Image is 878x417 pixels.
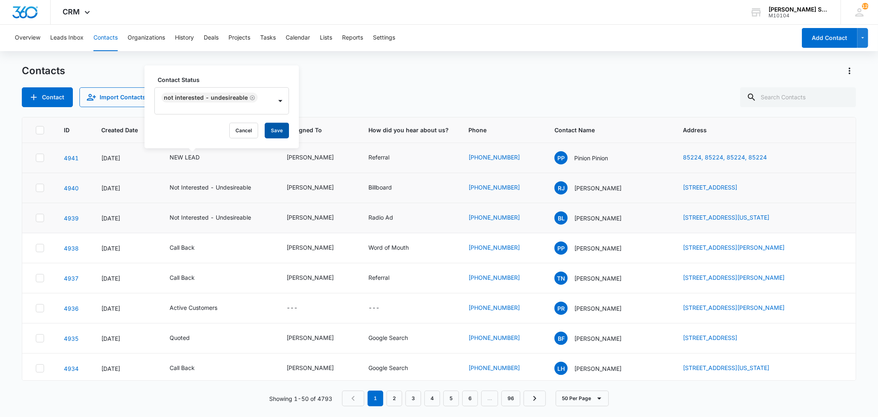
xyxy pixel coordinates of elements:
a: [STREET_ADDRESS][PERSON_NAME] [683,304,785,311]
div: Address - 85224, 85224, 85224, 85224 - Select to Edit Field [683,153,782,163]
div: [DATE] [101,364,150,373]
div: Address - 10635 Ferdinand View, Frisco, TX, 75035 - Select to Edit Field [683,243,799,253]
em: 1 [368,391,383,406]
div: Contact Status - Not Interested - Undesireable - Select to Edit Field [170,183,266,193]
div: Phone - (405) 370-3501 - Select to Edit Field [468,273,535,283]
p: [PERSON_NAME] [574,184,622,192]
span: BF [554,332,568,345]
div: notifications count [862,3,869,9]
button: Cancel [229,123,258,138]
div: [DATE] [101,304,150,313]
a: Next Page [524,391,546,406]
a: Navigate to contact details page for Rhea Johnson [64,185,79,192]
a: [STREET_ADDRESS][US_STATE] [683,364,769,371]
button: Add Contact [22,87,73,107]
span: PP [554,151,568,164]
div: Contact Name - Theodore Nchako - Select to Edit Field [554,272,636,285]
span: Address [683,126,830,134]
label: Contact Status [158,75,292,84]
span: BL [554,211,568,225]
a: Page 96 [501,391,520,406]
div: [DATE] [101,214,150,223]
div: Assigned To - - Select to Edit Field [286,303,312,313]
div: Contact Name - Peter Richard - Select to Edit Field [554,302,636,315]
div: Quoted [170,333,190,342]
div: Contact Name - Lori Hromadka - Select to Edit Field [554,362,636,375]
div: Contact Name - Rhea Johnson - Select to Edit Field [554,181,636,194]
button: Actions [843,64,856,77]
div: NEW LEAD [170,153,200,162]
button: Organizations [128,25,165,51]
div: Referral [368,153,389,162]
button: Overview [15,25,40,51]
p: [PERSON_NAME] [574,274,622,283]
a: Navigate to contact details page for Lori Hromadka [64,365,79,372]
div: Radio Ad [368,213,393,222]
div: Not Interested - Undesireable [164,95,248,101]
a: [STREET_ADDRESS][PERSON_NAME] [683,274,785,281]
div: Phone - (847) 987-4709 - Select to Edit Field [468,333,535,343]
p: Showing 1-50 of 4793 [269,394,332,403]
div: [PERSON_NAME] [286,183,334,192]
span: Created Date [101,126,138,134]
div: account name [769,6,829,13]
div: Contact Name - Pinion Pinion - Select to Edit Field [554,151,623,164]
a: [PHONE_NUMBER] [468,183,520,192]
div: [PERSON_NAME] [286,243,334,252]
button: Settings [373,25,395,51]
div: [DATE] [101,154,150,162]
a: [STREET_ADDRESS][US_STATE] [683,214,769,221]
div: Address - 1915 Mount Pleasant Dr, Nashville, AR, 71601 - Select to Edit Field [683,183,752,193]
div: Phone - (815) 245-6744 - Select to Edit Field [468,363,535,373]
button: Projects [228,25,250,51]
div: Contact Status - Active Customers - Select to Edit Field [170,303,232,313]
div: How did you hear about us? - Google Search - Select to Edit Field [368,333,423,343]
div: Not Interested - Undesireable [170,183,251,192]
div: account id [769,13,829,19]
span: RJ [554,181,568,194]
div: Call Back [170,363,195,372]
div: [PERSON_NAME] [286,213,334,222]
a: Navigate to contact details page for Peter Richard [64,305,79,312]
a: [STREET_ADDRESS] [683,334,737,341]
div: Address - 551 N Mur-Len Road APT 206, Olathe, Kansas, 66061 - Select to Edit Field [683,213,784,223]
div: --- [286,303,298,313]
a: Page 3 [405,391,421,406]
div: Contact Status - Not Interested - Undesireable - Select to Edit Field [170,213,266,223]
button: Tasks [260,25,276,51]
a: [PHONE_NUMBER] [468,363,520,372]
div: Word of Mouth [368,243,409,252]
div: Assigned To - Jim McDevitt - Select to Edit Field [286,363,349,373]
div: Phone - (949) 702-1269 - Select to Edit Field [468,153,535,163]
div: Phone - (913) 549-2705 - Select to Edit Field [468,213,535,223]
div: Address - 6051 Jordan Way, Frisco, TX, 75034 - Select to Edit Field [683,333,752,343]
a: Navigate to contact details page for Theodore Nchako [64,275,79,282]
input: Search Contacts [740,87,856,107]
p: [PERSON_NAME] [574,244,622,253]
div: How did you hear about us? - - Select to Edit Field [368,303,394,313]
a: [PHONE_NUMBER] [468,303,520,312]
div: Assigned To - Brian Johnston - Select to Edit Field [286,333,349,343]
button: Deals [204,25,219,51]
div: Address - 21363 Willow Pass, Shorewood, Illinois, 60404 - Select to Edit Field [683,363,784,373]
a: Page 4 [424,391,440,406]
div: How did you hear about us? - Word of Mouth - Select to Edit Field [368,243,424,253]
a: [STREET_ADDRESS] [683,184,737,191]
a: Page 6 [462,391,478,406]
div: Contact Status - Call Back - Select to Edit Field [170,363,210,373]
span: pp [554,241,568,255]
button: Import Contacts [79,87,154,107]
div: [DATE] [101,184,150,192]
p: [PERSON_NAME] [574,304,622,313]
span: Contact Name [554,126,651,134]
div: Assigned To - Kenneth Florman - Select to Edit Field [286,213,349,223]
button: Leads Inbox [50,25,84,51]
span: LH [554,362,568,375]
div: How did you hear about us? - Referral - Select to Edit Field [368,153,404,163]
span: 128 [862,3,869,9]
div: --- [368,303,380,313]
div: Contact Name - Brian Fey - Select to Edit Field [554,332,636,345]
div: [PERSON_NAME] [286,333,334,342]
div: How did you hear about us? - Referral - Select to Edit Field [368,273,404,283]
div: Contact Name - Brent Landreth - Select to Edit Field [554,211,636,225]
